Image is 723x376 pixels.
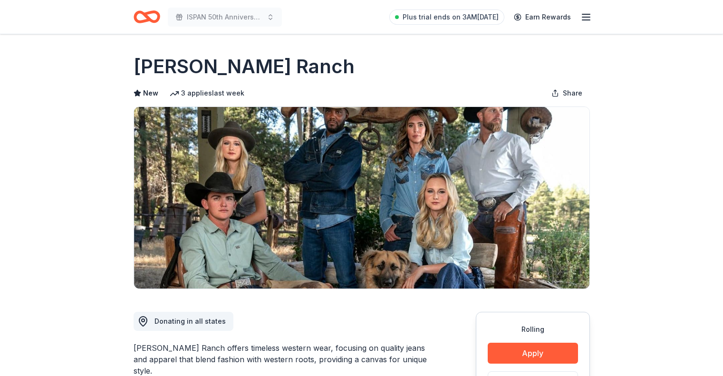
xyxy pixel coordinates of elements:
[134,53,355,80] h1: [PERSON_NAME] Ranch
[154,317,226,325] span: Donating in all states
[134,107,589,289] img: Image for Kimes Ranch
[488,343,578,364] button: Apply
[143,87,158,99] span: New
[488,324,578,335] div: Rolling
[563,87,582,99] span: Share
[544,84,590,103] button: Share
[508,9,577,26] a: Earn Rewards
[170,87,244,99] div: 3 applies last week
[168,8,282,27] button: ISPAN 50th Anniversary Meeting
[134,6,160,28] a: Home
[187,11,263,23] span: ISPAN 50th Anniversary Meeting
[389,10,504,25] a: Plus trial ends on 3AM[DATE]
[403,11,499,23] span: Plus trial ends on 3AM[DATE]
